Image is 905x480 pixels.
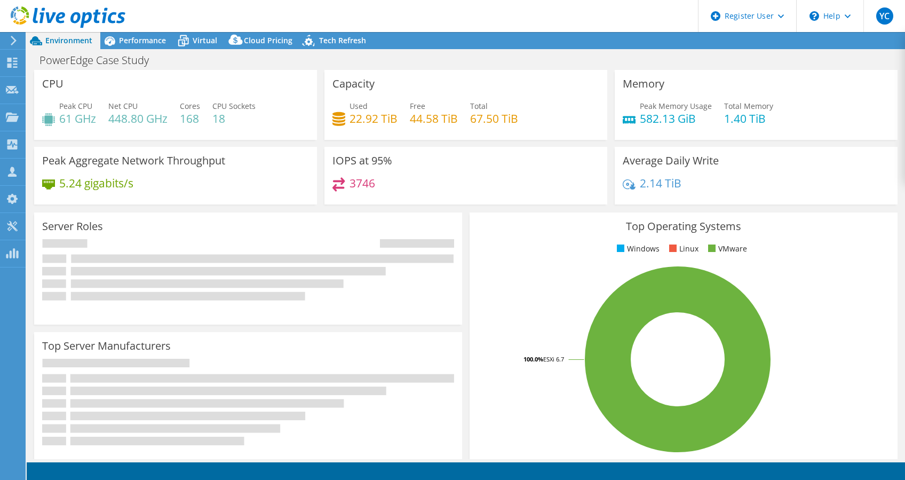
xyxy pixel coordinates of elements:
li: Windows [614,243,660,255]
tspan: ESXi 6.7 [543,355,564,363]
span: Total Memory [724,101,773,111]
li: Linux [666,243,698,255]
h4: 22.92 TiB [350,113,398,124]
h4: 2.14 TiB [640,177,681,189]
h4: 18 [212,113,256,124]
span: Cloud Pricing [244,35,292,45]
h3: Average Daily Write [623,155,719,167]
li: VMware [705,243,747,255]
span: Peak CPU [59,101,92,111]
h3: CPU [42,78,63,90]
svg: \n [809,11,819,21]
span: Cores [180,101,200,111]
span: YC [876,7,893,25]
h4: 1.40 TiB [724,113,773,124]
h4: 67.50 TiB [470,113,518,124]
h4: 5.24 gigabits/s [59,177,133,189]
span: Peak Memory Usage [640,101,712,111]
span: Free [410,101,425,111]
h3: Top Server Manufacturers [42,340,171,352]
h4: 3746 [350,177,375,189]
tspan: 100.0% [523,355,543,363]
span: Total [470,101,488,111]
span: Tech Refresh [319,35,366,45]
h4: 448.80 GHz [108,113,168,124]
span: CPU Sockets [212,101,256,111]
span: Virtual [193,35,217,45]
h3: Top Operating Systems [478,221,890,232]
span: Environment [45,35,92,45]
span: Used [350,101,368,111]
h4: 168 [180,113,200,124]
span: Net CPU [108,101,138,111]
h4: 61 GHz [59,113,96,124]
h3: IOPS at 95% [332,155,392,167]
h1: PowerEdge Case Study [35,54,165,66]
h4: 582.13 GiB [640,113,712,124]
h3: Capacity [332,78,375,90]
span: Performance [119,35,166,45]
h4: 44.58 TiB [410,113,458,124]
h3: Server Roles [42,221,103,232]
h3: Memory [623,78,664,90]
h3: Peak Aggregate Network Throughput [42,155,225,167]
